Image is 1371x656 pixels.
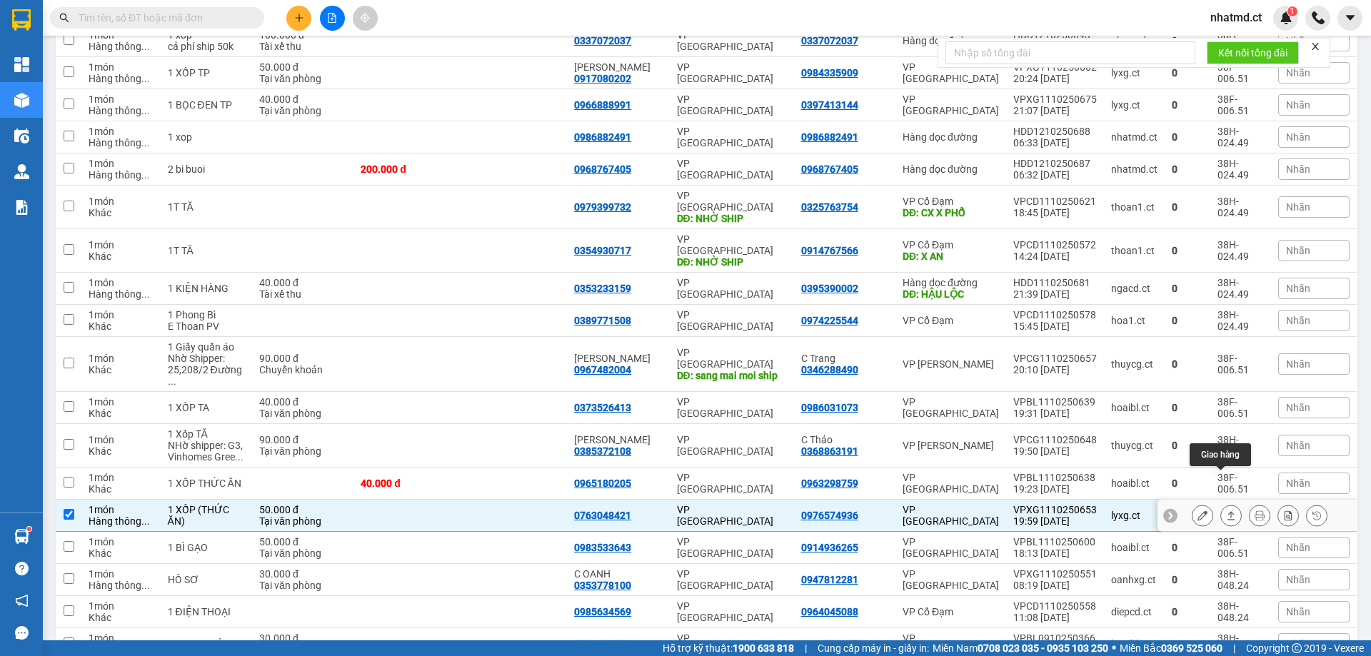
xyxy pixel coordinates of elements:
[574,245,631,256] div: 0354930717
[1013,288,1097,300] div: 21:39 [DATE]
[141,73,150,84] span: ...
[168,375,176,387] span: ...
[1280,11,1292,24] img: icon-new-feature
[353,6,378,31] button: aim
[1013,536,1097,547] div: VPBL1110250600
[168,504,245,527] div: 1 XỐP (THỨC ĂN)
[286,6,311,31] button: plus
[1013,612,1097,623] div: 11:08 [DATE]
[259,353,346,364] div: 90.000 đ
[677,233,787,256] div: VP [GEOGRAPHIC_DATA]
[1111,358,1157,370] div: thuycg.ct
[1111,606,1157,617] div: diepcd.ct
[168,309,245,321] div: 1 Phong Bì
[1217,309,1264,332] div: 38H-024.49
[1172,163,1203,175] div: 0
[1013,158,1097,169] div: HDD1210250687
[89,472,153,483] div: 1 món
[1172,131,1203,143] div: 0
[89,364,153,375] div: Khác
[259,568,346,580] div: 30.000 đ
[168,41,245,52] div: cả phí ship 50k
[1013,445,1097,457] div: 19:50 [DATE]
[89,580,153,591] div: Hàng thông thường
[89,434,153,445] div: 1 món
[677,434,787,457] div: VP [GEOGRAPHIC_DATA]
[574,163,631,175] div: 0968767405
[1013,483,1097,495] div: 19:23 [DATE]
[1217,277,1264,300] div: 38H-024.49
[89,137,153,148] div: Hàng thông thường
[1013,547,1097,559] div: 18:13 [DATE]
[1013,277,1097,288] div: HDD1110250681
[15,562,29,575] span: question-circle
[574,61,662,73] div: KHÁNH QUỲNH
[141,580,150,591] span: ...
[89,207,153,218] div: Khác
[1172,283,1203,294] div: 0
[1013,239,1097,251] div: VPCD1110250572
[168,245,245,256] div: 1T TĂ
[903,35,999,46] div: Hàng dọc đường
[574,35,631,46] div: 0337072037
[574,568,662,580] div: C OANH
[1217,632,1264,655] div: 38H-024.49
[1111,638,1157,650] div: hoaibl.ct
[1013,408,1097,419] div: 19:31 [DATE]
[1199,9,1273,26] span: nhatmd.ct
[259,580,346,591] div: Tại văn phòng
[801,478,858,489] div: 0963298759
[801,402,858,413] div: 0986031073
[903,568,999,591] div: VP [GEOGRAPHIC_DATA]
[677,347,787,370] div: VP [GEOGRAPHIC_DATA]
[89,396,153,408] div: 1 món
[1013,353,1097,364] div: VPCG1110250657
[903,277,999,288] div: Hàng dọc đường
[903,606,999,617] div: VP Cổ Đạm
[801,35,858,46] div: 0337072037
[141,105,150,116] span: ...
[677,213,787,224] div: DĐ: NHỜ SHIP
[168,402,245,413] div: 1 XỐP TA
[259,536,346,547] div: 50.000 đ
[1013,321,1097,332] div: 15:45 [DATE]
[1220,505,1242,526] div: Giao hàng
[1217,126,1264,148] div: 38H-024.49
[677,256,787,268] div: DĐ: NHỜ SHIP
[574,445,631,457] div: 0385372108
[1013,600,1097,612] div: VPCD1110250558
[14,128,29,143] img: warehouse-icon
[677,632,787,655] div: VP [GEOGRAPHIC_DATA]
[1111,99,1157,111] div: lyxg.ct
[89,158,153,169] div: 1 món
[903,396,999,419] div: VP [GEOGRAPHIC_DATA]
[259,547,346,559] div: Tại văn phòng
[903,632,999,655] div: VP [GEOGRAPHIC_DATA]
[1111,574,1157,585] div: oanhxg.ct
[259,504,346,515] div: 50.000 đ
[1013,472,1097,483] div: VPBL1110250638
[259,73,346,84] div: Tại văn phòng
[15,594,29,607] span: notification
[14,164,29,179] img: warehouse-icon
[1337,6,1362,31] button: caret-down
[574,73,631,84] div: 0917080202
[168,606,245,617] div: 1 ĐIỆN THOẠI
[1172,245,1203,256] div: 0
[259,41,346,52] div: Tài xế thu
[259,105,346,116] div: Tại văn phòng
[89,126,153,137] div: 1 món
[141,169,150,181] span: ...
[1111,510,1157,521] div: lyxg.ct
[89,445,153,457] div: Khác
[574,201,631,213] div: 0979399732
[574,434,662,445] div: C Vân
[360,13,370,23] span: aim
[141,41,150,52] span: ...
[903,131,999,143] div: Hàng dọc đường
[1013,196,1097,207] div: VPCD1110250621
[14,529,29,544] img: warehouse-icon
[903,288,999,300] div: DĐ: HẬU LỘC
[168,638,245,650] div: 1 PHONG BÌ
[168,428,245,440] div: 1 Xốp TĂ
